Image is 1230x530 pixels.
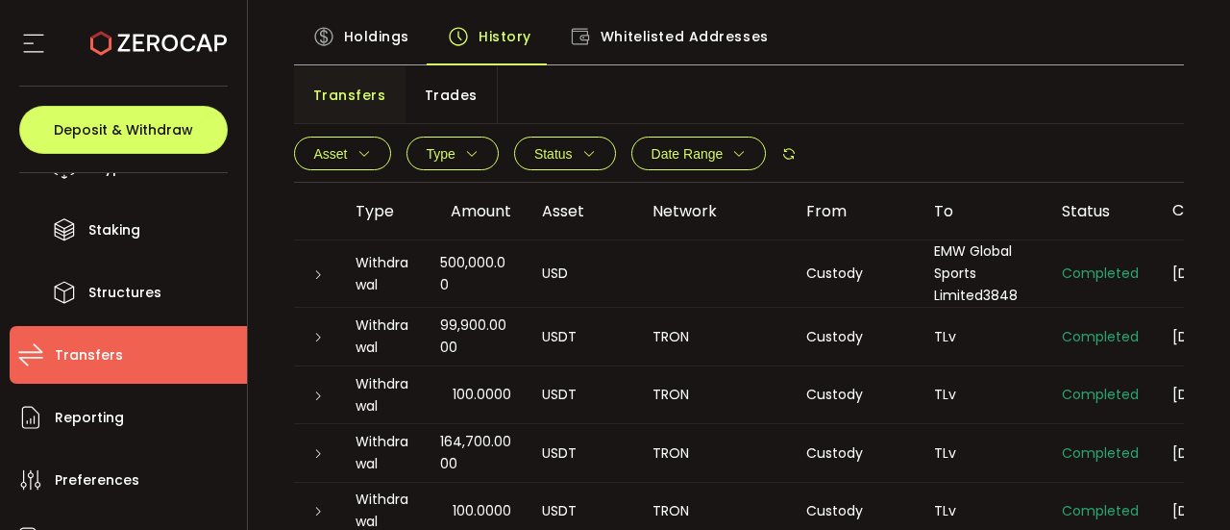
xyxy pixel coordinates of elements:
div: USD [527,263,637,285]
div: TRON [637,500,791,522]
div: TRON [637,326,791,348]
button: Status [514,137,616,170]
span: Transfers [55,341,123,369]
div: Withdrawal [340,431,425,475]
button: Type [406,137,499,170]
div: Network [637,200,791,222]
span: Status [534,146,573,162]
div: USDT [527,500,637,522]
span: Structures [88,279,161,307]
div: To [919,200,1046,222]
div: EMW Global Sports Limited3848 [919,240,1046,307]
span: Type [427,146,455,162]
div: TLv [919,384,1046,406]
button: Asset [294,137,391,170]
div: Withdrawal [340,373,425,417]
div: Withdrawal [340,315,425,359]
div: USDT [527,384,637,406]
div: USDT [527,326,637,348]
span: Staking [88,216,140,244]
div: Withdrawal [340,252,425,296]
div: From [791,200,919,222]
div: USDT [527,442,637,465]
span: Deposit & Withdraw [54,123,193,137]
div: Type [340,200,425,222]
span: 164,700.0000 [440,431,511,475]
span: Holdings [344,17,409,56]
div: Custody [791,500,919,522]
span: 99,900.0000 [440,315,511,359]
div: Custody [791,384,919,406]
span: Whitelisted Addresses [601,17,769,56]
span: Transfers [313,76,386,114]
iframe: Chat Widget [1134,438,1230,530]
div: Custody [791,263,919,285]
span: Trades [425,76,478,114]
span: Completed [1062,327,1139,346]
div: TRON [637,442,791,465]
span: Reporting [55,404,124,432]
span: Completed [1062,501,1139,520]
div: Custody [791,326,919,348]
span: Date Range [652,146,724,162]
div: TLv [919,442,1046,465]
button: Date Range [631,137,767,170]
span: Preferences [55,467,139,494]
span: Completed [1062,385,1139,404]
button: Deposit & Withdraw [19,106,228,154]
span: History [479,17,531,56]
div: TLv [919,500,1046,522]
span: 100.0000 [453,384,511,406]
span: 100.0000 [453,500,511,522]
span: 500,000.00 [440,252,511,296]
span: Completed [1062,443,1139,463]
div: Status [1046,200,1157,222]
div: Custody [791,442,919,465]
span: Asset [314,146,348,162]
div: TRON [637,384,791,406]
span: Completed [1062,264,1139,283]
div: Amount [425,200,527,222]
div: TLv [919,326,1046,348]
div: Asset [527,200,637,222]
